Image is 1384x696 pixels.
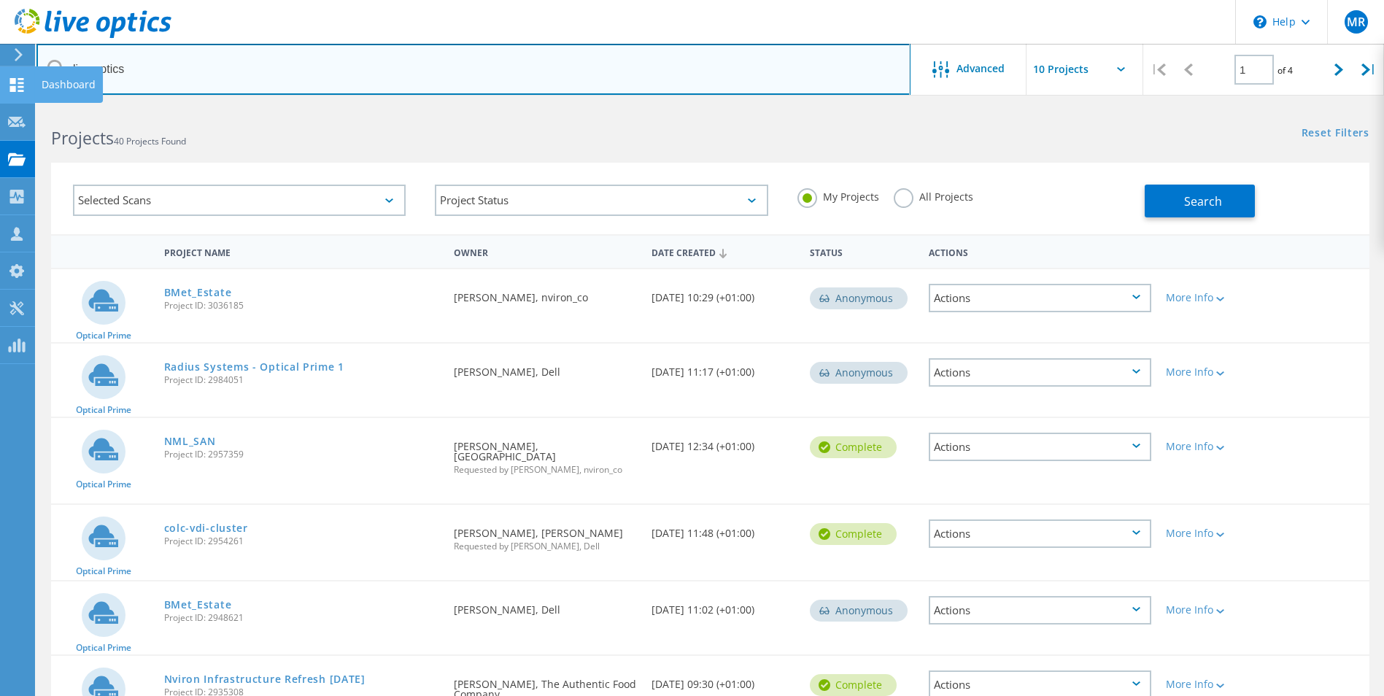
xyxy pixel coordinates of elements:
[644,344,803,392] div: [DATE] 11:17 (+01:00)
[446,505,644,565] div: [PERSON_NAME], [PERSON_NAME]
[164,301,440,310] span: Project ID: 3036185
[454,542,637,551] span: Requested by [PERSON_NAME], Dell
[810,436,897,458] div: Complete
[164,287,232,298] a: BMet_Estate
[164,376,440,384] span: Project ID: 2984051
[810,287,908,309] div: Anonymous
[76,406,131,414] span: Optical Prime
[1143,44,1173,96] div: |
[164,600,232,610] a: BMet_Estate
[921,238,1159,265] div: Actions
[164,436,216,446] a: NML_SAN
[894,188,973,202] label: All Projects
[1166,528,1257,538] div: More Info
[929,433,1151,461] div: Actions
[810,523,897,545] div: Complete
[157,238,447,265] div: Project Name
[1253,15,1267,28] svg: \n
[435,185,768,216] div: Project Status
[1166,605,1257,615] div: More Info
[454,465,637,474] span: Requested by [PERSON_NAME], nviron_co
[73,185,406,216] div: Selected Scans
[164,537,440,546] span: Project ID: 2954261
[929,596,1151,625] div: Actions
[164,674,366,684] a: Nviron Infrastructure Refresh [DATE]
[1184,193,1222,209] span: Search
[1166,367,1257,377] div: More Info
[114,135,186,147] span: 40 Projects Found
[36,44,911,95] input: Search projects by name, owner, ID, company, etc
[956,63,1005,74] span: Advanced
[803,238,921,265] div: Status
[446,269,644,317] div: [PERSON_NAME], nviron_co
[76,480,131,489] span: Optical Prime
[797,188,879,202] label: My Projects
[76,643,131,652] span: Optical Prime
[164,362,344,372] a: Radius Systems - Optical Prime 1
[644,238,803,266] div: Date Created
[1347,16,1365,28] span: MR
[1145,185,1255,217] button: Search
[810,362,908,384] div: Anonymous
[644,505,803,553] div: [DATE] 11:48 (+01:00)
[1166,441,1257,452] div: More Info
[810,600,908,622] div: Anonymous
[644,269,803,317] div: [DATE] 10:29 (+01:00)
[15,31,171,41] a: Live Optics Dashboard
[76,567,131,576] span: Optical Prime
[644,418,803,466] div: [DATE] 12:34 (+01:00)
[446,238,644,265] div: Owner
[446,581,644,630] div: [PERSON_NAME], Dell
[644,581,803,630] div: [DATE] 11:02 (+01:00)
[164,523,248,533] a: colc-vdi-cluster
[929,284,1151,312] div: Actions
[164,450,440,459] span: Project ID: 2957359
[446,418,644,489] div: [PERSON_NAME], [GEOGRAPHIC_DATA]
[1166,679,1257,689] div: More Info
[1277,64,1293,77] span: of 4
[76,331,131,340] span: Optical Prime
[810,674,897,696] div: Complete
[42,80,96,90] div: Dashboard
[929,519,1151,548] div: Actions
[1166,293,1257,303] div: More Info
[164,614,440,622] span: Project ID: 2948621
[51,126,114,150] b: Projects
[1302,128,1369,140] a: Reset Filters
[1354,44,1384,96] div: |
[446,344,644,392] div: [PERSON_NAME], Dell
[929,358,1151,387] div: Actions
